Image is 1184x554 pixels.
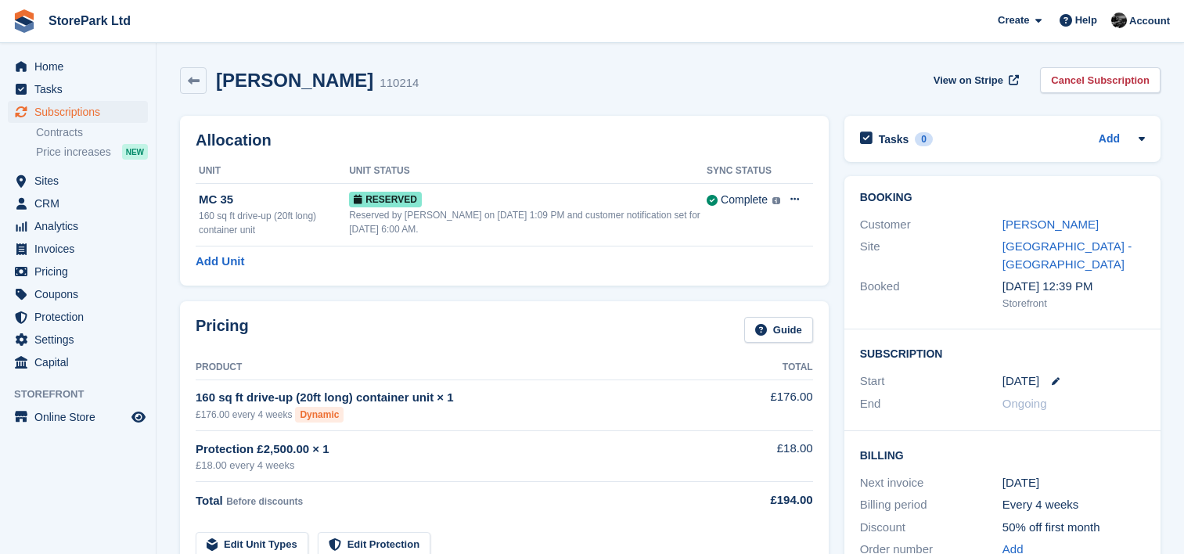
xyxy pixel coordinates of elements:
a: Preview store [129,408,148,426]
h2: Billing [860,447,1145,462]
a: StorePark Ltd [42,8,137,34]
span: Protection [34,306,128,328]
div: End [860,395,1002,413]
a: Guide [744,317,813,343]
h2: Allocation [196,131,813,149]
div: Protection £2,500.00 × 1 [196,441,725,459]
a: Cancel Subscription [1040,67,1161,93]
span: Sites [34,170,128,192]
div: NEW [122,144,148,160]
div: £18.00 every 4 weeks [196,458,725,473]
a: menu [8,329,148,351]
span: Tasks [34,78,128,100]
a: menu [8,406,148,428]
div: Next invoice [860,474,1002,492]
img: Ryan Mulcahy [1111,13,1127,28]
div: Every 4 weeks [1002,496,1145,514]
div: Dynamic [295,407,344,423]
h2: [PERSON_NAME] [216,70,373,91]
span: Price increases [36,145,111,160]
span: CRM [34,192,128,214]
h2: Subscription [860,345,1145,361]
a: Contracts [36,125,148,140]
span: Home [34,56,128,77]
h2: Pricing [196,317,249,343]
span: Reserved [349,192,422,207]
a: menu [8,101,148,123]
div: Customer [860,216,1002,234]
span: Total [196,494,223,507]
span: Online Store [34,406,128,428]
a: menu [8,78,148,100]
a: menu [8,56,148,77]
span: Coupons [34,283,128,305]
span: View on Stripe [934,73,1003,88]
div: £194.00 [725,491,812,509]
span: Settings [34,329,128,351]
a: menu [8,192,148,214]
th: Unit Status [349,159,707,184]
img: icon-info-grey-7440780725fd019a000dd9b08b2336e03edf1995a4989e88bcd33f0948082b44.svg [772,197,780,205]
span: Ongoing [1002,397,1047,410]
span: Before discounts [226,496,303,507]
div: [DATE] 12:39 PM [1002,278,1145,296]
div: Booked [860,278,1002,311]
div: Discount [860,519,1002,537]
a: Add [1099,131,1120,149]
a: [GEOGRAPHIC_DATA] - [GEOGRAPHIC_DATA] [1002,239,1132,271]
span: Invoices [34,238,128,260]
div: Site [860,238,1002,273]
div: 110214 [380,74,419,92]
span: Subscriptions [34,101,128,123]
div: [DATE] [1002,474,1145,492]
div: MC 35 [199,191,349,209]
h2: Booking [860,192,1145,204]
td: £176.00 [725,380,812,430]
div: £176.00 every 4 weeks [196,407,725,423]
span: Pricing [34,261,128,282]
a: menu [8,215,148,237]
div: 0 [915,132,933,146]
th: Unit [196,159,349,184]
div: Start [860,372,1002,390]
a: View on Stripe [927,67,1022,93]
th: Product [196,355,725,380]
img: stora-icon-8386f47178a22dfd0bd8f6a31ec36ba5ce8667c1dd55bd0f319d3a0aa187defe.svg [13,9,36,33]
a: Add Unit [196,253,244,271]
span: Create [998,13,1029,28]
div: Billing period [860,496,1002,514]
h2: Tasks [879,132,909,146]
div: 160 sq ft drive-up (20ft long) container unit [199,209,349,237]
a: menu [8,283,148,305]
a: [PERSON_NAME] [1002,218,1099,231]
time: 2025-09-30 00:00:00 UTC [1002,372,1039,390]
a: menu [8,306,148,328]
div: Reserved by [PERSON_NAME] on [DATE] 1:09 PM and customer notification set for [DATE] 6:00 AM. [349,208,707,236]
th: Sync Status [707,159,780,184]
span: Account [1129,13,1170,29]
span: Capital [34,351,128,373]
span: Analytics [34,215,128,237]
div: 50% off first month [1002,519,1145,537]
div: Storefront [1002,296,1145,311]
div: Complete [721,192,768,208]
a: menu [8,351,148,373]
a: menu [8,170,148,192]
a: menu [8,261,148,282]
a: menu [8,238,148,260]
a: Price increases NEW [36,143,148,160]
th: Total [725,355,812,380]
span: Help [1075,13,1097,28]
span: Storefront [14,387,156,402]
div: 160 sq ft drive-up (20ft long) container unit × 1 [196,389,725,407]
td: £18.00 [725,431,812,482]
